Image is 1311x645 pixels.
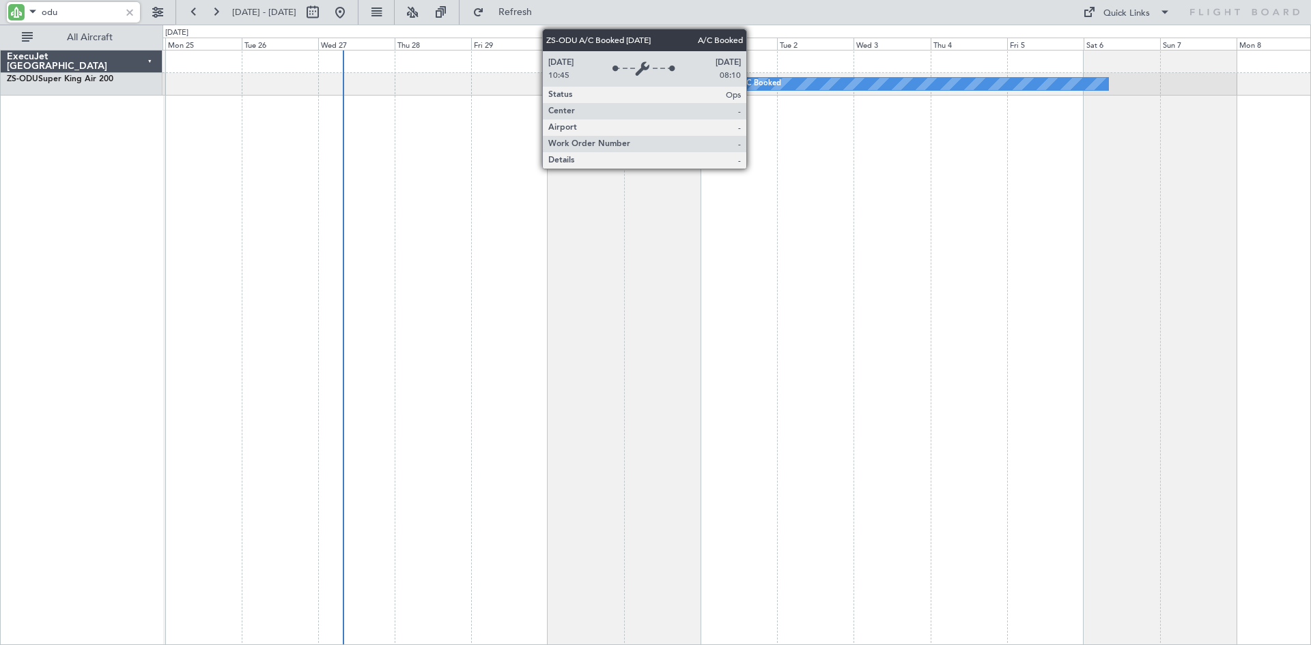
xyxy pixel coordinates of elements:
[395,38,471,50] div: Thu 28
[471,38,548,50] div: Fri 29
[165,38,242,50] div: Mon 25
[466,1,548,23] button: Refresh
[931,38,1007,50] div: Thu 4
[42,2,120,23] input: A/C (Reg. or Type)
[548,38,624,50] div: Sat 30
[15,27,148,48] button: All Aircraft
[854,38,930,50] div: Wed 3
[487,8,544,17] span: Refresh
[165,27,188,39] div: [DATE]
[242,38,318,50] div: Tue 26
[7,75,113,83] a: ZS-ODUSuper King Air 200
[232,6,296,18] span: [DATE] - [DATE]
[318,38,395,50] div: Wed 27
[701,38,777,50] div: Mon 1
[777,38,854,50] div: Tue 2
[624,38,701,50] div: Sun 31
[1076,1,1177,23] button: Quick Links
[1103,7,1150,20] div: Quick Links
[36,33,144,42] span: All Aircraft
[1084,38,1160,50] div: Sat 6
[1007,38,1084,50] div: Fri 5
[7,75,38,83] span: ZS-ODU
[703,27,726,39] div: [DATE]
[1160,38,1237,50] div: Sun 7
[738,74,781,94] div: A/C Booked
